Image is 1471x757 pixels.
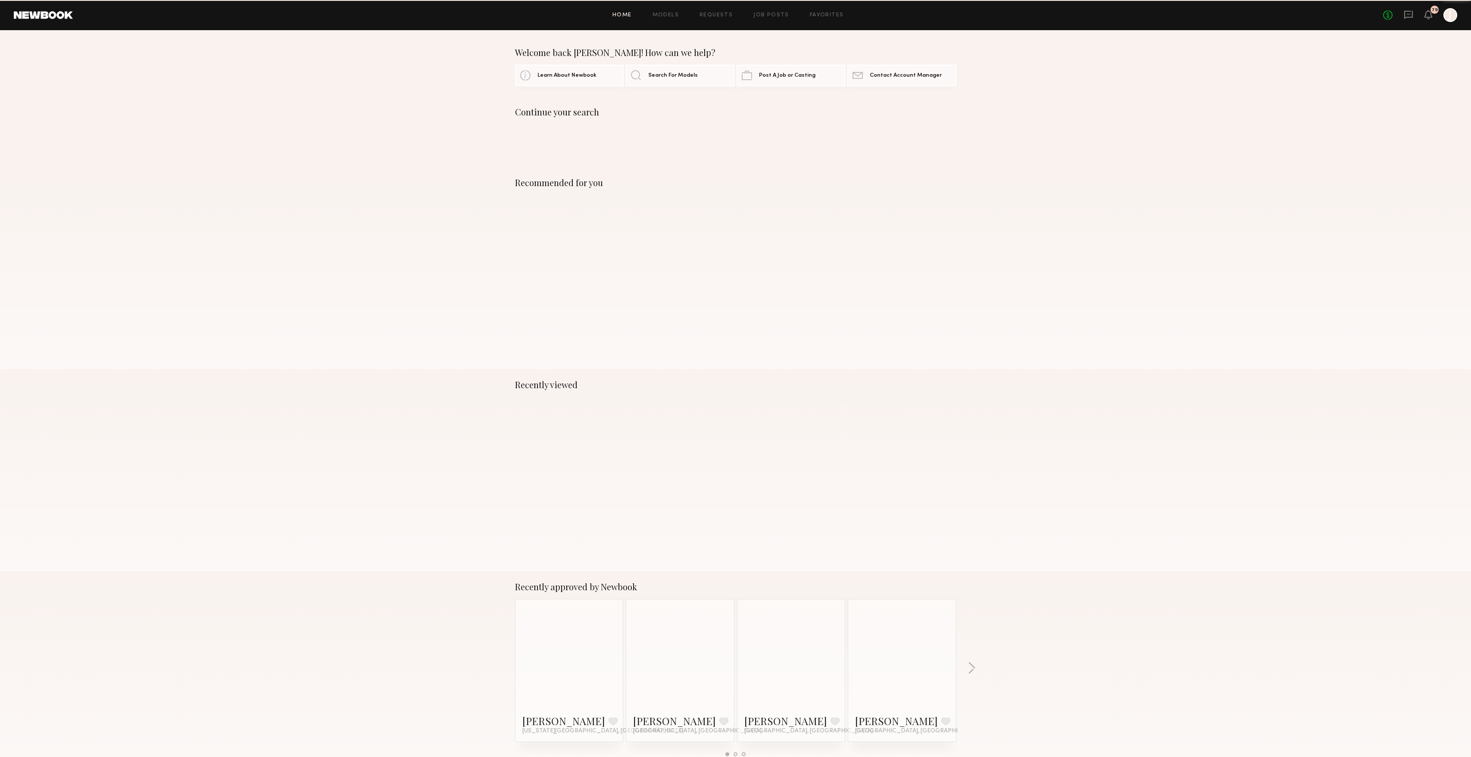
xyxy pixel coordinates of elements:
[515,47,956,58] div: Welcome back [PERSON_NAME]! How can we help?
[633,714,716,728] a: [PERSON_NAME]
[515,380,956,390] div: Recently viewed
[870,73,942,78] span: Contact Account Manager
[648,73,698,78] span: Search For Models
[1432,8,1438,12] div: 79
[515,582,956,592] div: Recently approved by Newbook
[744,714,827,728] a: [PERSON_NAME]
[700,12,733,18] a: Requests
[612,12,632,18] a: Home
[515,65,624,86] a: Learn About Newbook
[522,714,605,728] a: [PERSON_NAME]
[810,12,844,18] a: Favorites
[515,178,956,188] div: Recommended for you
[855,728,984,735] span: [GEOGRAPHIC_DATA], [GEOGRAPHIC_DATA]
[753,12,789,18] a: Job Posts
[737,65,845,86] a: Post A Job or Casting
[515,107,956,117] div: Continue your search
[633,728,762,735] span: [GEOGRAPHIC_DATA], [GEOGRAPHIC_DATA]
[1443,8,1457,22] a: J
[759,73,815,78] span: Post A Job or Casting
[626,65,734,86] a: Search For Models
[744,728,873,735] span: [GEOGRAPHIC_DATA], [GEOGRAPHIC_DATA]
[522,728,684,735] span: [US_STATE][GEOGRAPHIC_DATA], [GEOGRAPHIC_DATA]
[653,12,679,18] a: Models
[537,73,597,78] span: Learn About Newbook
[847,65,956,86] a: Contact Account Manager
[855,714,938,728] a: [PERSON_NAME]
